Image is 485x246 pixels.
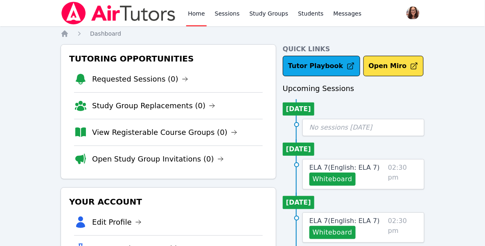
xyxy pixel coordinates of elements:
[92,153,224,165] a: Open Study Group Invitations (0)
[68,51,269,66] h3: Tutoring Opportunities
[92,100,215,112] a: Study Group Replacements (0)
[309,226,356,239] button: Whiteboard
[388,216,417,239] span: 02:30 pm
[92,127,237,138] a: View Registerable Course Groups (0)
[309,217,380,225] span: ELA 7 ( English: ELA 7 )
[283,44,424,54] h4: Quick Links
[283,143,314,156] li: [DATE]
[61,30,424,38] nav: Breadcrumb
[309,123,372,131] span: No sessions [DATE]
[92,216,142,228] a: Edit Profile
[283,83,424,94] h3: Upcoming Sessions
[334,9,362,18] span: Messages
[363,56,424,76] button: Open Miro
[309,216,380,226] a: ELA 7(English: ELA 7)
[309,164,380,171] span: ELA 7 ( English: ELA 7 )
[283,102,314,116] li: [DATE]
[61,2,176,25] img: Air Tutors
[283,56,360,76] a: Tutor Playbook
[68,194,269,209] h3: Your Account
[92,73,188,85] a: Requested Sessions (0)
[309,173,356,186] button: Whiteboard
[90,30,121,37] span: Dashboard
[309,163,380,173] a: ELA 7(English: ELA 7)
[90,30,121,38] a: Dashboard
[388,163,417,186] span: 02:30 pm
[283,196,314,209] li: [DATE]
